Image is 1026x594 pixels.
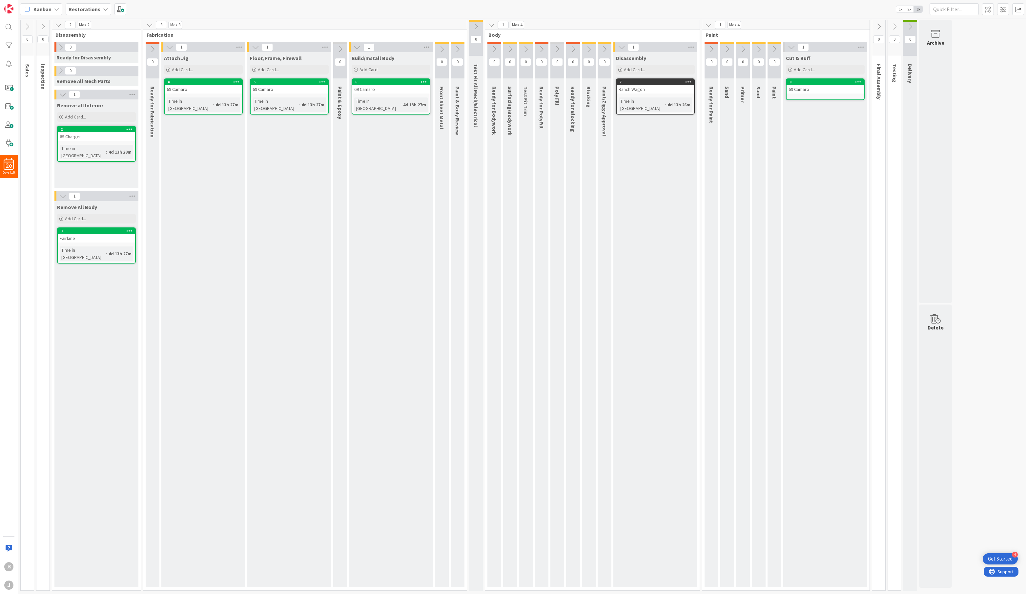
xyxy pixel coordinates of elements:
span: 0 [536,58,547,66]
div: 3 [61,229,135,233]
div: Delete [928,324,944,331]
div: 8 [787,79,864,85]
span: Testing [892,64,898,82]
span: 0 [489,58,500,66]
span: Remove All Mech Parts [56,78,111,84]
span: Surfacing/Bodywork [507,86,513,136]
div: Max 2 [79,23,89,27]
span: Paint [771,86,778,99]
span: Add Card... [624,67,645,73]
input: Quick Filter... [930,3,979,15]
div: 4d 13h 28m [107,148,133,156]
div: 6 [352,79,430,85]
div: Fairlane [58,234,135,243]
span: Delivery [907,64,913,83]
span: Ready for Blocking [570,86,576,132]
span: Remove All Body [57,204,97,210]
span: 1 [628,43,639,51]
span: : [106,250,107,257]
span: 1 [798,43,809,51]
span: Test Fit All Mech/Electrical [473,64,479,127]
span: Remove all Interior [57,102,103,109]
span: : [213,101,214,108]
span: 3x [914,6,923,12]
span: Fabrication [147,32,459,38]
div: 7 [620,80,694,84]
span: 26 [6,163,12,168]
span: Ready for Fabrication [149,86,156,138]
span: 1 [363,43,375,51]
span: 1 [176,43,187,51]
div: j [4,581,13,590]
span: : [106,148,107,156]
span: Support [14,1,30,9]
div: 569 Camaro [251,79,328,94]
span: Sales [24,64,31,77]
span: Paint & Epoxy [337,86,343,119]
span: 0 [599,58,610,66]
span: 0 [722,58,733,66]
span: Paint [706,32,861,38]
div: Max 4 [729,23,739,27]
span: Add Card... [65,114,86,120]
span: Add Card... [794,67,815,73]
span: 2x [905,6,914,12]
div: Max 4 [512,23,522,27]
div: 4d 13h 27m [401,101,428,108]
div: Open Get Started checklist, remaining modules: 4 [983,553,1018,564]
span: : [299,101,300,108]
span: 0 [65,67,76,75]
span: Ready for PolyFill [538,86,545,129]
div: Max 3 [170,23,180,27]
div: 7Ranch Wagon [617,79,694,94]
div: 4d 13h 27m [214,101,240,108]
span: Paint/Ziggy Approval [601,86,608,136]
span: Cut & Buff [786,55,811,61]
span: 0 [583,58,594,66]
span: 0 [147,58,158,66]
span: Build/Install Body [352,55,394,61]
span: 0 [520,58,531,66]
span: Add Card... [359,67,380,73]
span: 0 [905,35,916,43]
span: 1 [715,21,726,29]
span: 0 [737,58,749,66]
span: 0 [769,58,780,66]
div: 69 Charger [58,132,135,141]
div: 5 [251,79,328,85]
div: Time in [GEOGRAPHIC_DATA] [253,97,299,112]
span: 0 [452,58,463,66]
span: Primer [740,86,746,102]
div: 8 [790,80,864,84]
div: 4 [1012,552,1018,558]
div: 7 [617,79,694,85]
img: Visit kanbanzone.com [4,4,13,13]
div: Archive [927,39,944,47]
div: 2 [61,127,135,132]
div: 2 [58,126,135,132]
span: Final Assembly [876,64,882,99]
div: Time in [GEOGRAPHIC_DATA] [167,97,213,112]
div: 4 [165,79,242,85]
span: Disassembly [616,55,646,61]
span: 1x [896,6,905,12]
span: Poly Fill [554,86,561,105]
span: Test Fit Trim [523,86,529,116]
span: Kanban [33,5,51,13]
span: Body [488,32,691,38]
span: 0 [567,58,579,66]
div: 69 Camaro [165,85,242,94]
span: Add Card... [172,67,193,73]
span: Front Sheet Metal [439,86,445,129]
span: 0 [335,58,346,66]
div: 3 [58,228,135,234]
div: 69 Camaro [787,85,864,94]
div: Get Started [988,556,1013,562]
span: 0 [470,35,482,43]
div: 469 Camaro [165,79,242,94]
div: Time in [GEOGRAPHIC_DATA] [354,97,400,112]
b: Restorations [69,6,100,12]
div: 69 Camaro [352,85,430,94]
span: 0 [706,58,717,66]
div: 669 Camaro [352,79,430,94]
